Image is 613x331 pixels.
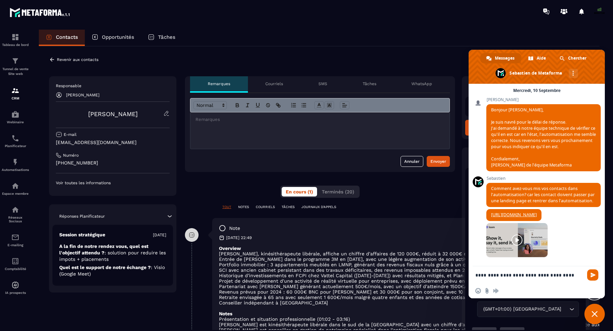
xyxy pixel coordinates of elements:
p: [PHONE_NUMBER] [56,160,170,166]
p: Courriels [265,81,283,86]
p: Tâches [158,34,175,40]
img: formation [11,57,19,65]
img: automations [11,110,19,119]
img: email [11,233,19,241]
div: Search for option [477,301,579,317]
img: automations [11,182,19,190]
img: logo [10,6,71,18]
div: Chercher [553,53,593,63]
img: scheduler [11,134,19,142]
button: Annuler [400,156,423,167]
p: [PERSON_NAME] [66,93,99,97]
p: COURRIELS [256,205,275,209]
span: Bonjour [PERSON_NAME], Je suis navré pour le délai de réponse. J'ai demandé à notre équipe techni... [491,107,596,168]
a: automationsautomationsEspace membre [2,177,29,201]
span: Envoyer un fichier [484,288,490,294]
span: : solution pour reduire les impots + placements [59,250,166,262]
p: Quel est le support de notre échange ? [59,264,166,277]
a: emailemailE-mailing [2,228,29,252]
img: formation [11,33,19,41]
a: formationformationTunnel de vente Site web [2,52,29,81]
span: Message audio [493,288,499,294]
a: Tâches [141,30,182,46]
p: Réseaux Sociaux [2,216,29,223]
button: Ajout opportunité [465,120,586,136]
span: Chercher [568,53,586,63]
span: [PERSON_NAME] [486,97,601,102]
div: Aide [522,53,553,63]
p: note [229,225,240,232]
strong: Overview [219,246,241,251]
p: Tâches [363,81,376,86]
p: CRM [2,96,29,100]
a: automationsautomationsAutomatisations [2,153,29,177]
p: Opportunités [102,34,134,40]
p: [DATE] 22:49 [226,235,252,240]
p: Contacts [56,34,78,40]
a: formationformationCRM [2,81,29,105]
button: En cours (1) [282,187,317,196]
div: Envoyer [430,158,446,165]
span: Aide [537,53,546,63]
span: Insérer un emoji [475,288,481,294]
p: SMS [318,81,327,86]
a: Contacts [39,30,85,46]
img: accountant [11,257,19,265]
p: A la fin de notre rendez vous, quel est l'objectif attendu ? [59,243,166,263]
p: Planificateur [2,144,29,148]
p: TOUT [222,205,231,209]
a: automationsautomationsWebinaire [2,105,29,129]
strong: Notes [219,311,232,316]
p: Responsable [56,83,170,89]
span: Envoyer [587,269,598,281]
p: Automatisations [2,168,29,172]
p: [DATE] [153,232,166,238]
p: Voir toutes les informations [56,180,170,186]
img: automations [11,281,19,289]
button: Terminés (20) [318,187,358,196]
p: Comptabilité [2,267,29,271]
div: Mercredi, 10 Septembre [513,89,561,93]
p: Tunnel de vente Site web [2,67,29,76]
a: schedulerschedulerPlanificateur [2,129,29,153]
div: Messages [480,53,521,63]
a: accountantaccountantComptabilité [2,252,29,276]
a: [URL][DOMAIN_NAME] [491,212,537,218]
span: Terminés (20) [322,189,354,194]
p: Session stratégique [59,232,105,238]
div: Fermer le chat [584,304,605,324]
button: Envoyer [427,156,450,167]
img: automations [11,158,19,166]
img: formation [11,86,19,95]
p: [EMAIL_ADDRESS][DOMAIN_NAME] [56,139,170,146]
p: Tableau de bord [2,43,29,47]
p: WhatsApp [411,81,432,86]
a: social-networksocial-networkRéseaux Sociaux [2,201,29,228]
a: [PERSON_NAME] [88,110,138,117]
p: E-mail [64,132,77,137]
div: Autres canaux [569,69,578,78]
textarea: Entrez votre message... [475,272,583,278]
p: E-mailing [2,243,29,247]
p: JOURNAUX D'APPELS [301,205,336,209]
p: NOTES [238,205,249,209]
p: Webinaire [2,120,29,124]
p: Numéro [63,153,79,158]
span: (GMT+01:00) [GEOGRAPHIC_DATA] [482,305,563,313]
input: Search for option [563,305,568,313]
p: Réponses Planificateur [59,214,105,219]
span: Messages [495,53,515,63]
img: social-network [11,206,19,214]
p: Espace membre [2,192,29,195]
a: formationformationTableau de bord [2,28,29,52]
p: Remarques [208,81,230,86]
p: TÂCHES [282,205,295,209]
span: Comment avez-vous mis vos contacts dans l'automatisation? car les contact doivent passer par une ... [491,186,595,204]
span: Sebastien [486,176,601,181]
p: Revenir aux contacts [57,57,98,62]
p: IA prospects [2,291,29,295]
span: En cours (1) [286,189,313,194]
a: Opportunités [85,30,141,46]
